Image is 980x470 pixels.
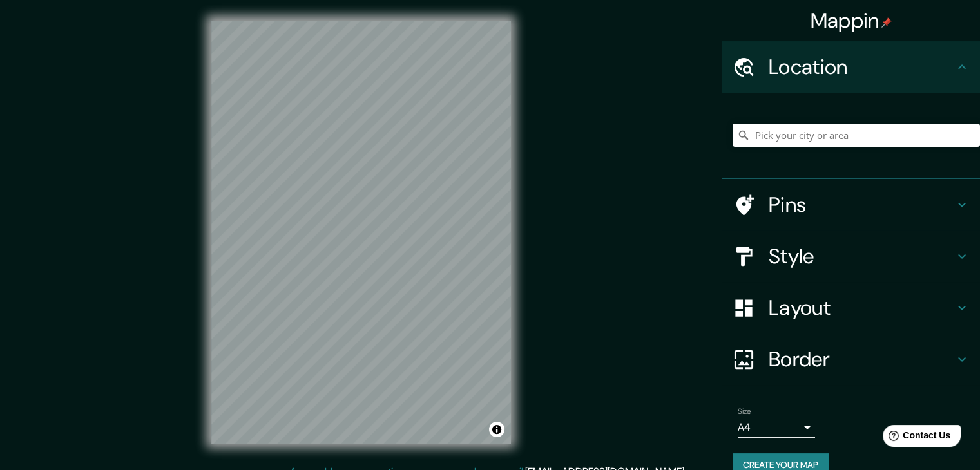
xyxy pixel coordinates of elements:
div: A4 [738,417,815,438]
h4: Style [769,243,954,269]
h4: Mappin [811,8,892,33]
label: Size [738,406,751,417]
input: Pick your city or area [733,124,980,147]
img: pin-icon.png [881,17,892,28]
h4: Border [769,346,954,372]
div: Location [722,41,980,93]
button: Toggle attribution [489,422,504,437]
div: Pins [722,179,980,230]
div: Border [722,334,980,385]
h4: Pins [769,192,954,218]
div: Style [722,230,980,282]
h4: Location [769,54,954,80]
h4: Layout [769,295,954,321]
iframe: Help widget launcher [865,420,966,456]
div: Layout [722,282,980,334]
canvas: Map [211,21,511,444]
